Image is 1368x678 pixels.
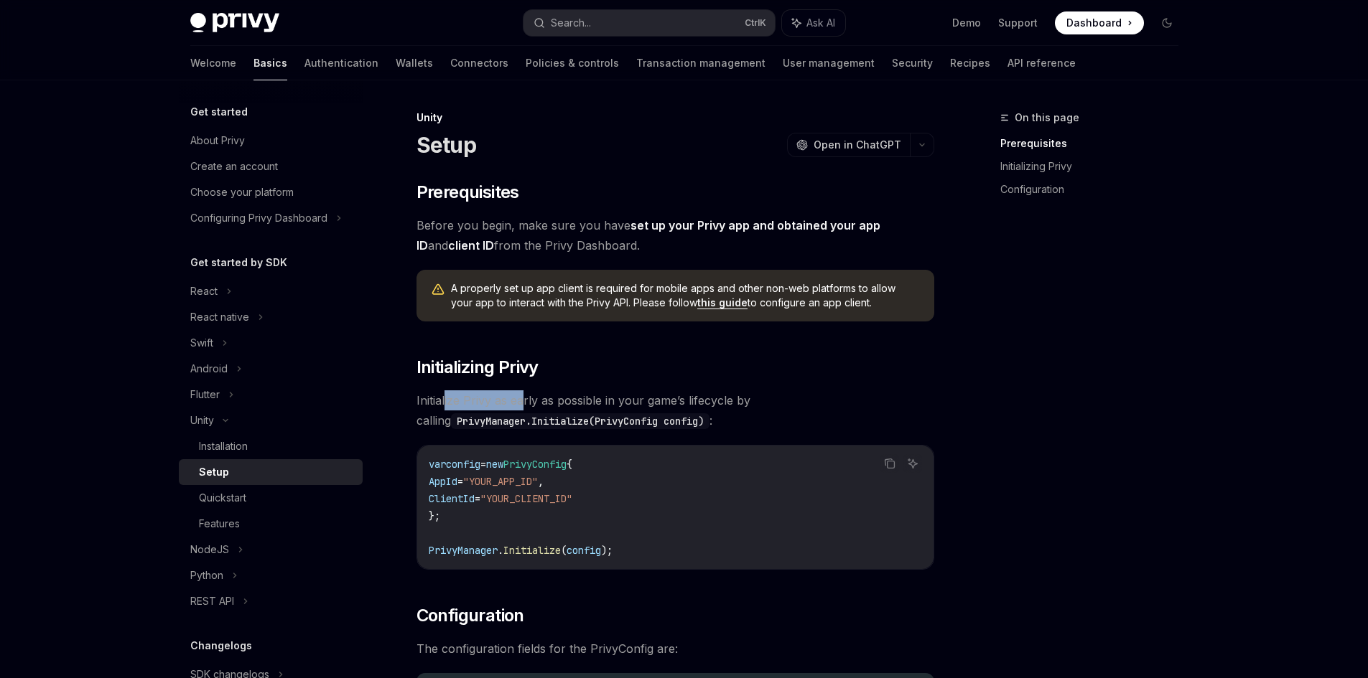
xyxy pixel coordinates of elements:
[199,515,240,532] div: Features
[190,184,294,201] div: Choose your platform
[952,16,981,30] a: Demo
[190,209,327,227] div: Configuring Privy Dashboard
[787,133,910,157] button: Open in ChatGPT
[431,283,445,297] svg: Warning
[429,475,457,488] span: AppId
[745,17,766,29] span: Ctrl K
[429,544,498,557] span: PrivyManager
[1000,132,1190,155] a: Prerequisites
[417,181,519,204] span: Prerequisites
[417,356,539,379] span: Initializing Privy
[396,46,433,80] a: Wallets
[446,458,480,471] span: config
[903,454,922,473] button: Ask AI
[429,458,446,471] span: var
[190,360,228,377] div: Android
[190,309,249,326] div: React native
[524,10,775,36] button: Search...CtrlK
[950,46,990,80] a: Recipes
[1066,16,1122,30] span: Dashboard
[190,637,252,654] h5: Changelogs
[806,16,835,30] span: Ask AI
[190,412,214,429] div: Unity
[179,433,363,459] a: Installation
[417,218,880,253] a: set up your Privy app and obtained your app ID
[199,463,229,481] div: Setup
[199,438,248,455] div: Installation
[190,46,236,80] a: Welcome
[417,639,934,659] span: The configuration fields for the PrivyConfig are:
[417,215,934,255] span: Before you begin, make sure you have and from the Privy Dashboard.
[304,46,378,80] a: Authentication
[480,458,486,471] span: =
[450,46,508,80] a: Connectors
[190,283,218,300] div: React
[179,511,363,537] a: Features
[417,390,934,430] span: Initialize Privy as early as possible in your game’s lifecycle by calling :
[417,604,524,627] span: Configuration
[463,475,538,488] span: "YOUR_APP_ID"
[498,544,503,557] span: .
[998,16,1038,30] a: Support
[567,544,601,557] span: config
[199,489,246,507] div: Quickstart
[1155,11,1178,34] button: Toggle dark mode
[190,254,287,271] h5: Get started by SDK
[190,334,213,352] div: Swift
[561,544,567,557] span: (
[451,281,920,310] span: A properly set up app client is required for mobile apps and other non-web platforms to allow you...
[503,544,561,557] span: Initialize
[190,386,220,403] div: Flutter
[451,413,709,429] code: PrivyManager.Initialize(PrivyConfig config)
[253,46,287,80] a: Basics
[1008,46,1076,80] a: API reference
[480,492,572,505] span: "YOUR_CLIENT_ID"
[1055,11,1144,34] a: Dashboard
[782,10,845,36] button: Ask AI
[636,46,766,80] a: Transaction management
[880,454,899,473] button: Copy the contents from the code block
[429,509,440,522] span: };
[551,14,591,32] div: Search...
[417,110,934,125] div: Unity
[783,46,875,80] a: User management
[448,238,494,253] a: client ID
[538,475,544,488] span: ,
[457,475,463,488] span: =
[526,46,619,80] a: Policies & controls
[892,46,933,80] a: Security
[179,485,363,511] a: Quickstart
[190,567,223,584] div: Python
[601,544,613,557] span: );
[190,541,229,558] div: NodeJS
[567,458,572,471] span: {
[814,138,901,152] span: Open in ChatGPT
[475,492,480,505] span: =
[179,459,363,485] a: Setup
[190,132,245,149] div: About Privy
[1015,109,1079,126] span: On this page
[429,492,475,505] span: ClientId
[179,179,363,205] a: Choose your platform
[190,593,234,610] div: REST API
[1000,155,1190,178] a: Initializing Privy
[417,132,476,158] h1: Setup
[179,128,363,154] a: About Privy
[190,103,248,121] h5: Get started
[179,154,363,179] a: Create an account
[190,158,278,175] div: Create an account
[697,296,748,309] a: this guide
[503,458,567,471] span: PrivyConfig
[190,13,279,33] img: dark logo
[1000,178,1190,201] a: Configuration
[486,458,503,471] span: new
